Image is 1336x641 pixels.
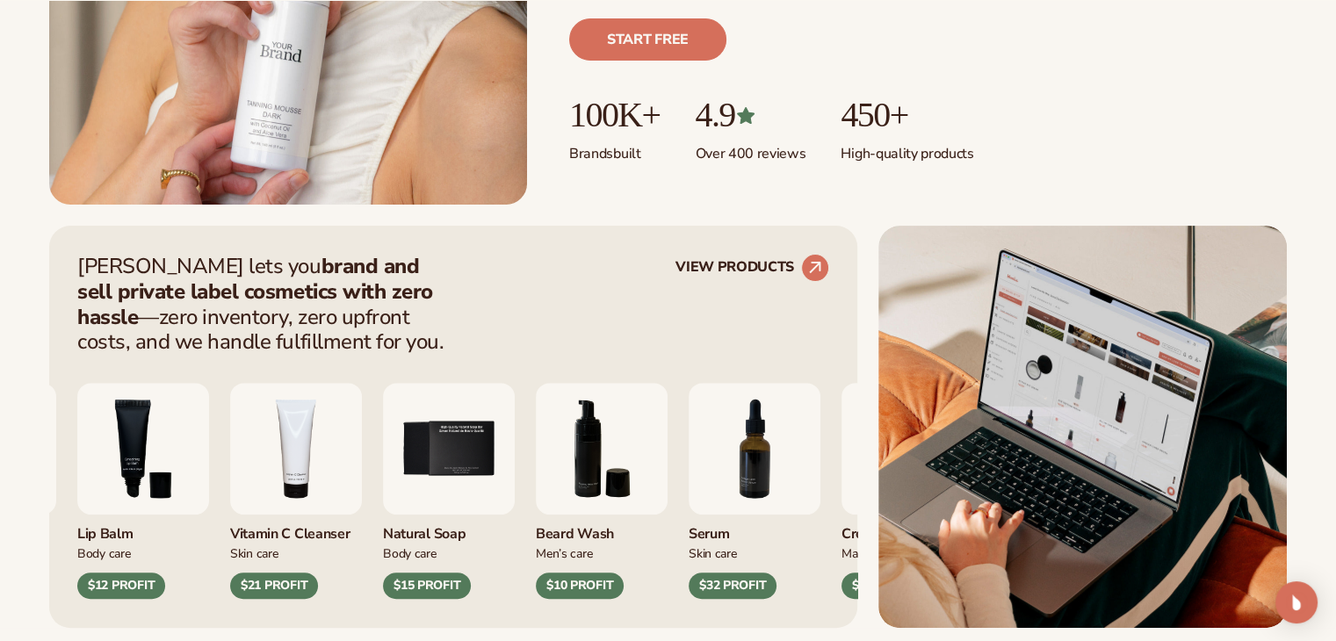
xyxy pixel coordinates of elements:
div: 8 / 9 [841,383,973,599]
div: Body Care [383,544,515,562]
div: Beard Wash [536,515,668,544]
div: Vitamin C Cleanser [230,515,362,544]
img: Collagen and retinol serum. [689,383,820,515]
div: $15 PROFIT [383,573,471,599]
img: Foaming beard wash. [536,383,668,515]
a: Start free [569,18,726,61]
div: Natural Soap [383,515,515,544]
div: Open Intercom Messenger [1275,581,1318,623]
div: 3 / 9 [77,383,209,599]
p: 100K+ [569,96,660,134]
div: 6 / 9 [536,383,668,599]
div: $32 PROFIT [689,573,776,599]
p: High-quality products [841,134,973,163]
div: Cream Lipstick [841,515,973,544]
div: 4 / 9 [230,383,362,599]
img: Shopify Image 2 [878,226,1287,628]
div: Skin Care [230,544,362,562]
div: $12 PROFIT [77,573,165,599]
div: Men’s Care [536,544,668,562]
strong: brand and sell private label cosmetics with zero hassle [77,252,433,331]
p: 450+ [841,96,973,134]
div: 7 / 9 [689,383,820,599]
p: Over 400 reviews [695,134,805,163]
a: VIEW PRODUCTS [675,254,829,282]
div: Body Care [77,544,209,562]
div: $21 PROFIT [230,573,318,599]
p: Brands built [569,134,660,163]
p: [PERSON_NAME] lets you —zero inventory, zero upfront costs, and we handle fulfillment for you. [77,254,455,355]
div: Lip Balm [77,515,209,544]
div: Makeup [841,544,973,562]
div: $10 PROFIT [536,573,624,599]
img: Nature bar of soap. [383,383,515,515]
div: $14 PROFIT [841,573,929,599]
img: Smoothing lip balm. [77,383,209,515]
img: Luxury cream lipstick. [841,383,973,515]
div: Skin Care [689,544,820,562]
div: Serum [689,515,820,544]
div: 5 / 9 [383,383,515,599]
p: 4.9 [695,96,805,134]
img: Vitamin c cleanser. [230,383,362,515]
